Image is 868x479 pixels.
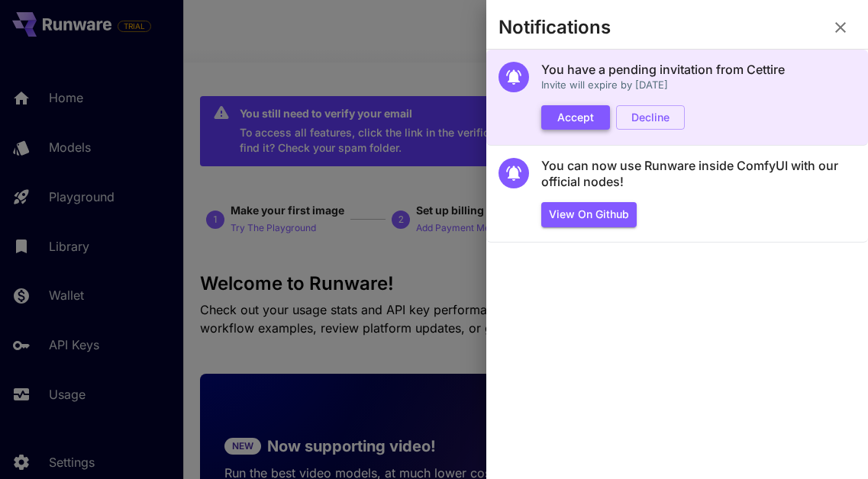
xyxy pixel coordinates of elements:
[541,78,785,93] p: Invite will expire by [DATE]
[541,62,785,78] h5: You have a pending invitation from Cettire
[541,202,637,227] button: View on Github
[616,105,685,130] button: Decline
[499,17,611,38] h3: Notifications
[541,158,856,191] h5: You can now use Runware inside ComfyUI with our official nodes!
[541,105,610,130] button: Accept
